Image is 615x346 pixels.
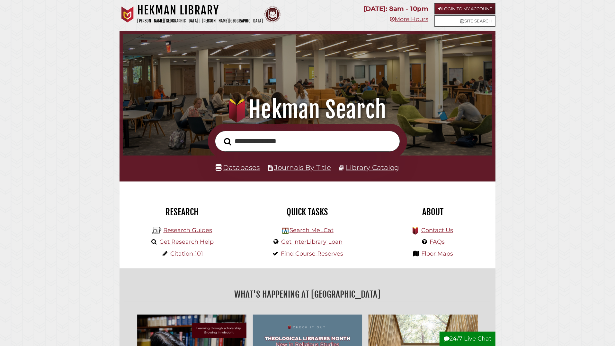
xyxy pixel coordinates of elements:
button: Search [221,136,235,148]
a: Search MeLCat [290,227,334,234]
a: Citation 101 [170,250,203,257]
a: Get InterLibrary Loan [281,238,343,245]
p: [DATE]: 8am - 10pm [363,3,428,14]
img: Hekman Library Logo [152,226,162,235]
a: FAQs [430,238,445,245]
a: Journals By Title [274,163,331,172]
h2: What's Happening at [GEOGRAPHIC_DATA] [124,287,491,302]
a: Find Course Reserves [281,250,343,257]
img: Hekman Library Logo [282,228,289,234]
h2: About [375,207,491,217]
a: Get Research Help [160,238,214,245]
h1: Hekman Library [137,3,263,17]
a: Floor Maps [422,250,453,257]
a: Site Search [434,15,495,27]
a: Research Guides [163,227,212,234]
a: Contact Us [421,227,453,234]
a: Databases [216,163,260,172]
a: Library Catalog [346,163,399,172]
h2: Quick Tasks [250,207,365,217]
h1: Hekman Search [132,96,483,124]
a: More Hours [390,16,428,23]
img: Calvin University [120,6,136,22]
a: Login to My Account [434,3,495,14]
h2: Research [124,207,240,217]
img: Calvin Theological Seminary [264,6,281,22]
p: [PERSON_NAME][GEOGRAPHIC_DATA] | [PERSON_NAME][GEOGRAPHIC_DATA] [137,17,263,25]
i: Search [224,138,231,146]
